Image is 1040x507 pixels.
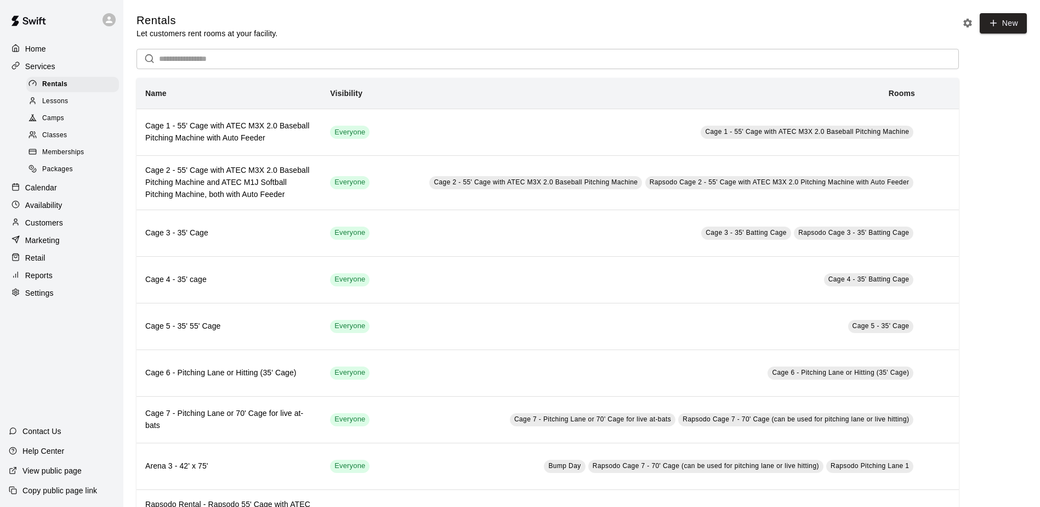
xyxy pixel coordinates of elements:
[42,130,67,141] span: Classes
[145,120,312,144] h6: Cage 1 - 55' Cage with ATEC M3X 2.0 Baseball Pitching Machine with Auto Feeder
[22,465,82,476] p: View public page
[593,462,819,470] span: Rapsodo Cage 7 - 70' Cage (can be used for pitching lane or live hitting)
[9,58,115,75] a: Services
[330,461,370,471] span: Everyone
[137,13,277,28] h5: Rentals
[330,414,370,425] span: Everyone
[330,177,370,188] span: Everyone
[889,89,915,98] b: Rooms
[330,273,370,286] div: This service is visible to all of your customers
[683,415,909,423] span: Rapsodo Cage 7 - 70' Cage (can be used for pitching lane or live hitting)
[9,41,115,57] a: Home
[26,76,123,93] a: Rentals
[137,28,277,39] p: Let customers rent rooms at your facility.
[26,93,123,110] a: Lessons
[25,43,46,54] p: Home
[330,126,370,139] div: This service is visible to all of your customers
[330,460,370,473] div: This service is visible to all of your customers
[330,368,370,378] span: Everyone
[145,89,167,98] b: Name
[145,274,312,286] h6: Cage 4 - 35' cage
[26,127,123,144] a: Classes
[25,252,46,263] p: Retail
[9,215,115,231] a: Customers
[9,285,115,301] a: Settings
[831,462,909,470] span: Rapsodo Pitching Lane 1
[330,228,370,238] span: Everyone
[145,165,312,201] h6: Cage 2 - 55' Cage with ATEC M3X 2.0 Baseball Pitching Machine and ATEC M1J Softball Pitching Mach...
[330,274,370,285] span: Everyone
[330,127,370,138] span: Everyone
[853,322,910,330] span: Cage 5 - 35' Cage
[42,113,64,124] span: Camps
[42,147,84,158] span: Memberships
[26,94,119,109] div: Lessons
[26,110,123,127] a: Camps
[42,96,69,107] span: Lessons
[980,13,1027,33] a: New
[22,426,61,437] p: Contact Us
[145,320,312,333] h6: Cage 5 - 35' 55' Cage
[25,235,60,246] p: Marketing
[330,176,370,189] div: This service is visible to all of your customers
[26,144,123,161] a: Memberships
[330,367,370,380] div: This service is visible to all of your customers
[26,128,119,143] div: Classes
[22,485,97,496] p: Copy public page link
[145,227,312,239] h6: Cage 3 - 35' Cage
[9,179,115,196] a: Calendar
[9,197,115,213] a: Availability
[330,89,362,98] b: Visibility
[25,270,53,281] p: Reports
[9,232,115,249] a: Marketing
[145,408,312,432] h6: Cage 7 - Pitching Lane or 70' Cage for live at-bats
[772,369,909,376] span: Cage 6 - Pitching Lane or Hitting (35' Cage)
[705,128,909,136] span: Cage 1 - 55' Cage with ATEC M3X 2.0 Baseball Pitching Machine
[26,111,119,126] div: Camps
[9,267,115,284] a: Reports
[959,15,976,31] button: Rental settings
[330,227,370,240] div: This service is visible to all of your customers
[26,162,119,177] div: Packages
[706,229,787,236] span: Cage 3 - 35' Batting Cage
[25,288,54,298] p: Settings
[26,161,123,178] a: Packages
[828,275,910,283] span: Cage 4 - 35' Batting Cage
[145,367,312,379] h6: Cage 6 - Pitching Lane or Hitting (35' Cage)
[26,145,119,160] div: Memberships
[42,79,67,90] span: Rentals
[330,320,370,333] div: This service is visible to all of your customers
[330,321,370,331] span: Everyone
[25,61,55,72] p: Services
[434,178,638,186] span: Cage 2 - 55' Cage with ATEC M3X 2.0 Baseball Pitching Machine
[22,446,64,457] p: Help Center
[26,77,119,92] div: Rentals
[798,229,909,236] span: Rapsodo Cage 3 - 35' Batting Cage
[25,217,63,228] p: Customers
[9,250,115,266] a: Retail
[145,460,312,472] h6: Arena 3 - 42' x 75'
[650,178,910,186] span: Rapsodo Cage 2 - 55' Cage with ATEC M3X 2.0 Pitching Machine with Auto Feeder
[25,200,62,211] p: Availability
[42,164,73,175] span: Packages
[514,415,671,423] span: Cage 7 - Pitching Lane or 70' Cage for live at-bats
[548,462,581,470] span: Bump Day
[25,182,57,193] p: Calendar
[330,413,370,426] div: This service is visible to all of your customers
